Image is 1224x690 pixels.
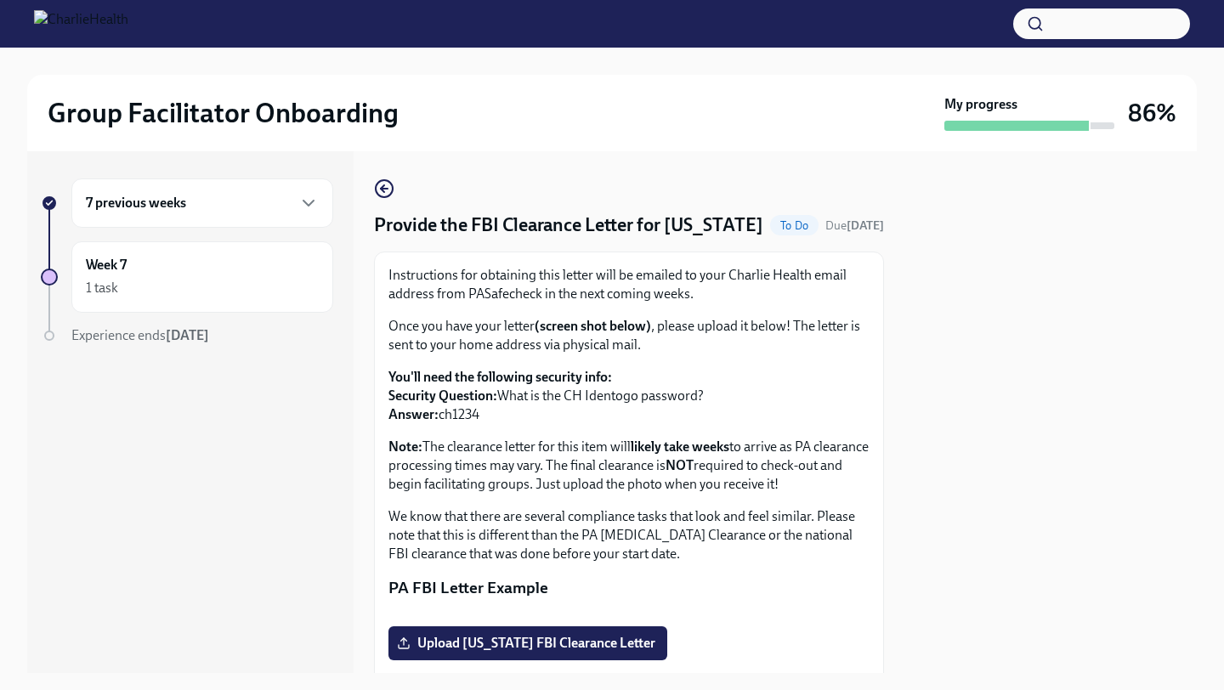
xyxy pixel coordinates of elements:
[71,178,333,228] div: 7 previous weeks
[388,266,870,303] p: Instructions for obtaining this letter will be emailed to your Charlie Health email address from ...
[388,507,870,563] p: We know that there are several compliance tasks that look and feel similar. Please note that this...
[86,279,118,297] div: 1 task
[388,387,497,404] strong: Security Question:
[41,241,333,313] a: Week 71 task
[166,327,209,343] strong: [DATE]
[400,635,655,652] span: Upload [US_STATE] FBI Clearance Letter
[388,406,439,422] strong: Answer:
[1128,98,1176,128] h3: 86%
[388,317,870,354] p: Once you have your letter , please upload it below! The letter is sent to your home address via p...
[86,194,186,212] h6: 7 previous weeks
[535,318,651,334] strong: (screen shot below)
[944,95,1017,114] strong: My progress
[388,369,612,385] strong: You'll need the following security info:
[71,327,209,343] span: Experience ends
[770,219,819,232] span: To Do
[666,457,694,473] strong: NOT
[631,438,729,455] strong: likely take weeks
[388,626,667,660] label: Upload [US_STATE] FBI Clearance Letter
[374,212,763,238] h4: Provide the FBI Clearance Letter for [US_STATE]
[825,218,884,234] span: August 12th, 2025 10:00
[388,577,870,599] p: PA FBI Letter Example
[825,218,884,233] span: Due
[388,438,870,494] p: The clearance letter for this item will to arrive as PA clearance processing times may vary. The ...
[48,96,399,130] h2: Group Facilitator Onboarding
[847,218,884,233] strong: [DATE]
[388,368,870,424] p: What is the CH Identogo password? ch1234
[388,438,422,455] strong: Note:
[34,10,128,37] img: CharlieHealth
[86,256,127,274] h6: Week 7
